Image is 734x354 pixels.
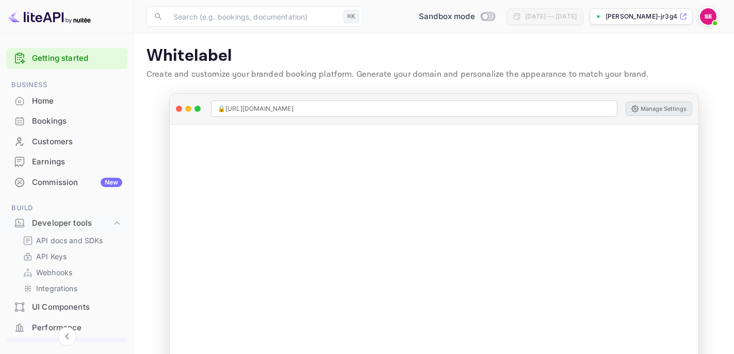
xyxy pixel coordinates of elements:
div: API Keys [19,249,123,264]
button: Manage Settings [626,102,692,116]
div: New [101,178,122,187]
a: Webhooks [23,267,119,278]
a: Earnings [6,152,127,171]
img: LiteAPI logo [8,8,91,25]
div: Earnings [32,156,122,168]
div: Bookings [32,115,122,127]
a: Bookings [6,111,127,130]
p: Webhooks [36,267,72,278]
img: Saif Elyzal [700,8,716,25]
span: 🔒 [URL][DOMAIN_NAME] [218,104,293,113]
a: UI Components [6,297,127,316]
a: Home [6,91,127,110]
div: Integrations [19,281,123,296]
p: Whitelabel [146,46,722,66]
a: CommissionNew [6,173,127,192]
div: Performance [6,318,127,338]
div: Commission [32,177,122,189]
div: Webhooks [19,265,123,280]
a: Getting started [32,53,122,64]
div: Getting started [6,48,127,69]
a: API Keys [23,251,119,262]
div: UI Components [32,301,122,313]
div: ⌘K [344,10,359,23]
a: API docs and SDKs [23,235,119,246]
div: CommissionNew [6,173,127,193]
div: Home [6,91,127,111]
div: API docs and SDKs [19,233,123,248]
div: Developer tools [6,214,127,232]
span: Build [6,203,127,214]
a: Customers [6,132,127,151]
p: API Keys [36,251,67,262]
span: Sandbox mode [419,11,475,23]
p: Create and customize your branded booking platform. Generate your domain and personalize the appe... [146,69,722,81]
p: API docs and SDKs [36,235,103,246]
span: Business [6,79,127,91]
div: Customers [6,132,127,152]
div: Performance [32,322,122,334]
div: Earnings [6,152,127,172]
div: [DATE] — [DATE] [525,12,577,21]
button: Collapse navigation [58,327,76,346]
p: Integrations [36,283,77,294]
div: Customers [32,136,122,148]
a: Performance [6,318,127,337]
div: Bookings [6,111,127,131]
div: Home [32,95,122,107]
p: [PERSON_NAME]-jr3g4.nuit... [606,12,677,21]
div: UI Components [6,297,127,317]
div: Developer tools [32,217,112,229]
div: Switch to Production mode [415,11,499,23]
a: Integrations [23,283,119,294]
input: Search (e.g. bookings, documentation) [167,6,339,27]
